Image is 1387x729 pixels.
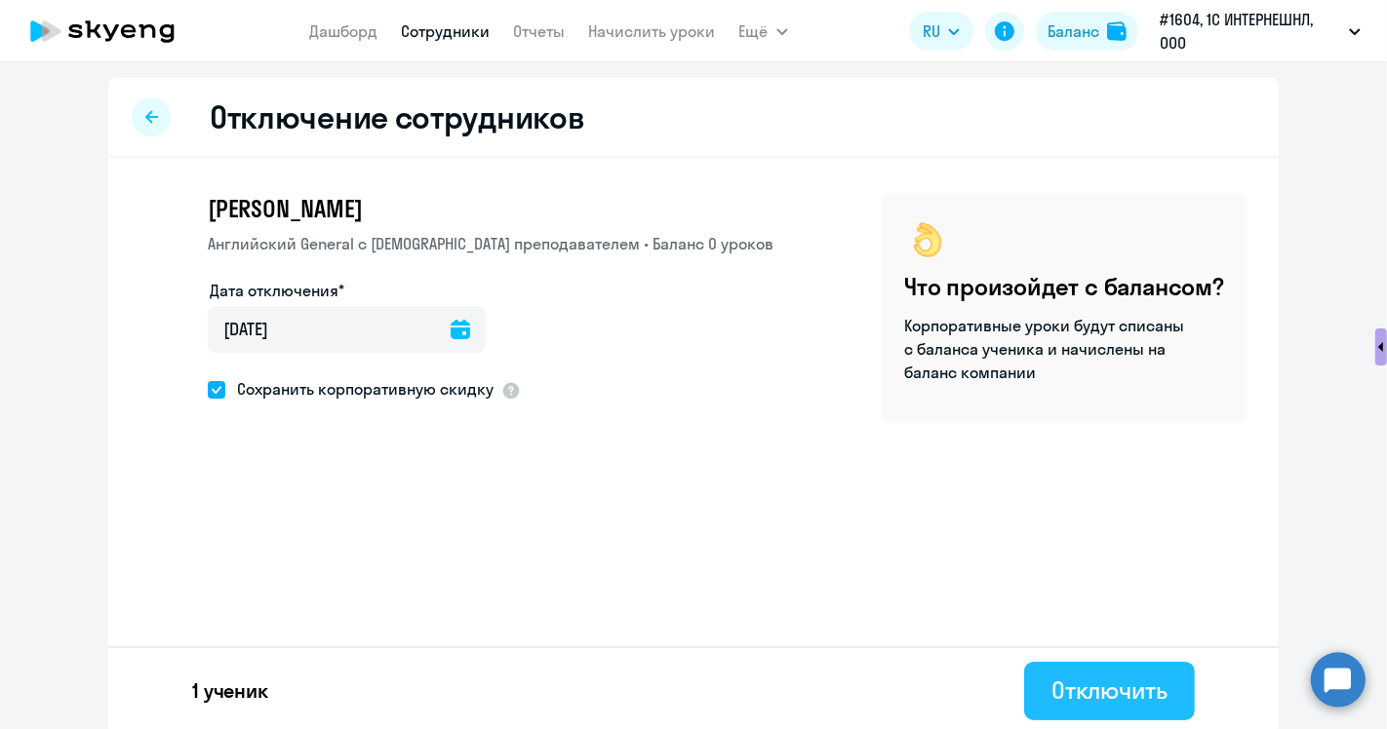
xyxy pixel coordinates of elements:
span: RU [923,19,940,43]
span: [PERSON_NAME] [208,193,362,224]
img: balance [1107,21,1127,41]
p: 1 ученик [192,677,268,705]
button: Ещё [739,12,788,51]
div: Отключить [1051,674,1168,706]
h4: Что произойдет с балансом? [904,271,1224,302]
h2: Отключение сотрудников [210,97,584,136]
input: дд.мм.гггг [208,306,486,353]
button: #1604, 1С ИНТЕРНЕШНЛ, ООО [1150,8,1370,55]
p: #1604, 1С ИНТЕРНЕШНЛ, ООО [1160,8,1341,55]
label: Дата отключения* [210,279,344,302]
img: ok [904,216,951,263]
div: Баланс [1048,19,1099,43]
span: Ещё [739,19,769,43]
a: Дашборд [310,21,378,41]
p: Английский General с [DEMOGRAPHIC_DATA] преподавателем • Баланс 0 уроков [208,232,773,255]
span: Сохранить корпоративную скидку [225,377,494,401]
button: RU [909,12,973,51]
button: Отключить [1024,662,1195,720]
button: Балансbalance [1036,12,1138,51]
a: Сотрудники [402,21,491,41]
a: Начислить уроки [589,21,716,41]
a: Отчеты [514,21,566,41]
p: Корпоративные уроки будут списаны с баланса ученика и начислены на баланс компании [904,314,1187,384]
